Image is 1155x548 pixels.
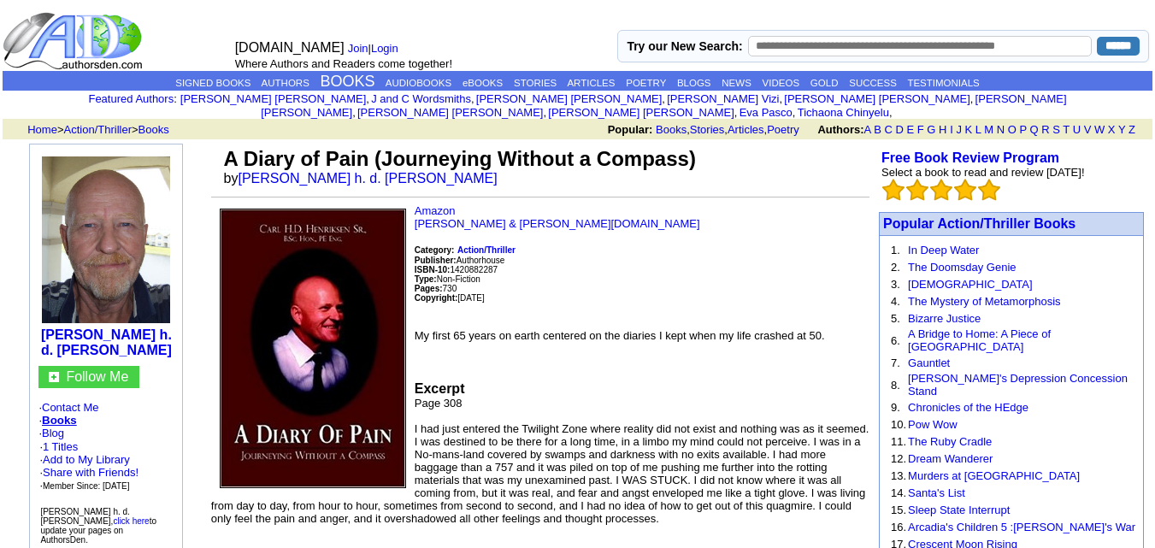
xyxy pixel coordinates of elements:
a: Books [656,123,687,136]
b: Free Book Review Program [881,150,1059,165]
font: 14. [891,486,906,499]
a: Home [27,123,57,136]
img: bigemptystars.png [954,179,976,201]
a: click here [113,516,149,526]
font: Member Since: [DATE] [43,481,130,491]
a: [PERSON_NAME] [PERSON_NAME] [548,106,734,119]
a: Featured Authors [88,92,174,105]
font: 4. [891,295,900,308]
font: : [88,92,176,105]
font: · · · [39,453,138,492]
a: POETRY [626,78,666,88]
font: [PERSON_NAME] h. d. [PERSON_NAME], to update your pages on AuthorsDen. [40,507,156,545]
a: H [939,123,946,136]
a: [PERSON_NAME] Vizi [667,92,779,105]
img: 16518.jpg [220,209,406,488]
a: Bizarre Justice [908,312,981,325]
a: STORIES [514,78,557,88]
a: Share with Friends! [43,466,138,479]
font: 730 [415,284,457,293]
font: Where Authors and Readers come together! [235,57,452,70]
a: E [906,123,914,136]
a: S [1052,123,1060,136]
font: > > [21,123,169,136]
a: Santa's List [908,486,965,499]
a: Murders at [GEOGRAPHIC_DATA] [908,469,1080,482]
a: B [874,123,881,136]
a: U [1073,123,1081,136]
a: Q [1029,123,1038,136]
a: X [1108,123,1116,136]
a: Sleep State Interrupt [908,504,1010,516]
b: Type: [415,274,437,284]
img: bigemptystars.png [930,179,952,201]
font: i [474,95,476,104]
a: Pow Wow [908,418,958,431]
font: Copyright: [415,293,458,303]
font: Page 308 I had just entered the Twilight Zone where reality did not exist and nothing was as it s... [211,397,869,525]
a: 1 Titles [43,440,78,453]
font: 13. [891,469,906,482]
b: Authors: [817,123,863,136]
a: J and C Wordsmiths [371,92,471,105]
a: The Ruby Cradle [908,435,992,448]
font: Popular Action/Thriller Books [883,216,1075,231]
font: A Diary of Pain (Journeying Without a Compass) [224,147,696,170]
font: , , , , , , , , , , [180,92,1067,119]
a: Eva Pasco [740,106,793,119]
font: 12. [891,452,906,465]
b: ISBN-10: [415,265,451,274]
b: Popular: [608,123,653,136]
font: Non-Fiction [415,274,480,284]
a: [PERSON_NAME] h. d. [PERSON_NAME] [239,171,498,186]
a: Poetry [767,123,799,136]
img: bigemptystars.png [978,179,1000,201]
font: 9. [891,401,900,414]
a: Z [1128,123,1135,136]
a: Join [348,42,368,55]
font: i [973,95,975,104]
font: My first 65 years on earth centered on the diaries I kept when my life crashed at 50. [415,329,825,342]
font: [DATE] [457,293,484,303]
a: TESTIMONIALS [907,78,979,88]
a: SIGNED BOOKS [175,78,250,88]
a: A [864,123,871,136]
a: BOOKS [321,73,375,90]
a: K [965,123,973,136]
a: AUDIOBOOKS [386,78,451,88]
a: AUTHORS [262,78,309,88]
a: GOLD [810,78,839,88]
b: Category: [415,245,455,255]
font: Authorhouse [415,256,505,265]
a: [DEMOGRAPHIC_DATA] [908,278,1032,291]
img: bigemptystars.png [906,179,928,201]
a: NEWS [722,78,751,88]
a: [PERSON_NAME] & [PERSON_NAME][DOMAIN_NAME] [415,217,700,230]
a: A Bridge to Home: A Piece of [GEOGRAPHIC_DATA] [908,327,1051,353]
label: Try our New Search: [627,39,742,53]
font: i [546,109,548,118]
a: Add to My Library [43,453,130,466]
font: [DOMAIN_NAME] [235,40,345,55]
a: [PERSON_NAME]'s Depression Concession Stand [908,372,1128,398]
img: logo_ad.gif [3,11,146,71]
font: 6. [891,334,900,347]
img: gc.jpg [49,372,59,382]
a: G [927,123,935,136]
img: bigemptystars.png [882,179,905,201]
font: i [737,109,739,118]
a: R [1041,123,1049,136]
a: [PERSON_NAME] [PERSON_NAME] [261,92,1066,119]
font: Select a book to read and review [DATE]! [881,166,1085,179]
a: VIDEOS [763,78,799,88]
b: [PERSON_NAME] h. d. [PERSON_NAME] [41,327,172,357]
a: Stories [690,123,724,136]
b: Action/Thriller [457,245,516,255]
font: 15. [891,504,906,516]
a: ARTICLES [567,78,615,88]
a: Follow Me [66,369,128,384]
a: Arcadia's Children 5 :[PERSON_NAME]'s War [908,521,1135,533]
a: Action/Thriller [64,123,132,136]
a: Blog [42,427,64,439]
